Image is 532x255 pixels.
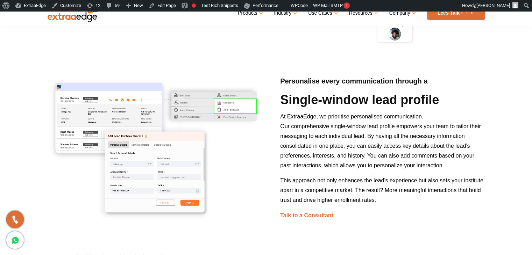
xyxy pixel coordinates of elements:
span: ! [343,2,350,9]
a: Industry [274,8,296,18]
a: Products [238,8,262,18]
a: Talk to a Consultant [280,212,333,218]
h4: Personalise every communication through a [280,77,484,92]
a: Company [389,8,415,18]
a: Resources [349,8,377,18]
p: This approach not only enhances the lead’s experience but also sets your institute apart in a com... [280,176,484,210]
span: At ExtraaEdge, we prioritise personalised communication. [280,114,423,119]
a: Let’s Talk [427,6,485,20]
img: single window lead profile [48,77,261,222]
span: [PERSON_NAME] [476,3,510,8]
a: Use Cases [308,8,336,18]
span: Our comprehensive single-window lead profile empowers your team to tailor their messaging to each... [280,123,481,168]
h2: Single-window lead profile [280,92,484,112]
